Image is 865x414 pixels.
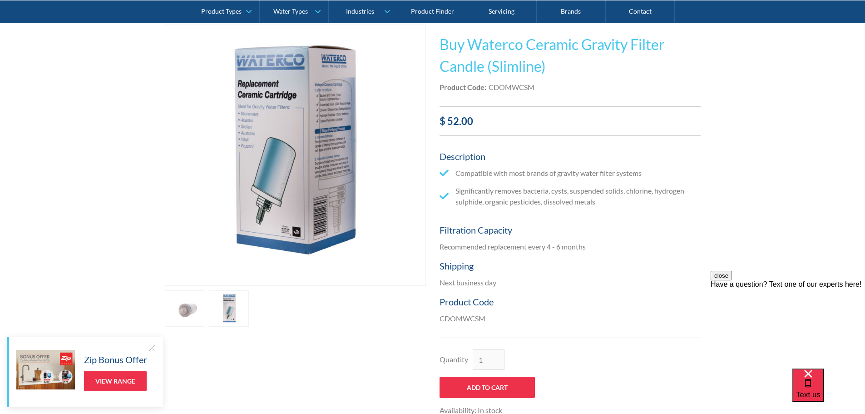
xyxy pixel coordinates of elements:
[440,259,701,273] h5: Shipping
[165,25,426,286] a: open lightbox
[489,82,534,93] div: CDOMWCSM
[792,369,865,414] iframe: podium webchat widget bubble
[440,150,701,163] h5: Description
[346,7,374,15] div: Industries
[16,350,75,389] img: Zip Bonus Offer
[165,25,425,285] img: Waterco Ceramic Gravity Filter Candle (Slimline)
[440,354,468,365] label: Quantity
[440,295,701,309] h5: Product Code
[440,83,486,91] strong: Product Code:
[84,371,147,391] a: View Range
[209,290,249,327] a: open lightbox
[440,313,701,324] p: CDOMWCSM
[440,114,701,129] div: $ 52.00
[711,271,865,380] iframe: podium webchat widget prompt
[440,241,701,252] p: Recommended replacement every 4 - 6 months
[273,7,308,15] div: Water Types
[201,7,242,15] div: Product Types
[84,353,147,366] h5: Zip Bonus Offer
[440,185,701,207] li: Significantly removes bacteria, cysts, suspended solids, chlorine, hydrogen sulphide, organic pes...
[165,290,205,327] a: open lightbox
[440,377,535,398] input: Add to Cart
[440,223,701,237] h5: Filtration Capacity
[440,277,701,288] p: Next business day
[440,168,701,179] li: Compatible with most brands of gravity water filter systems
[440,34,701,77] h1: Buy Waterco Ceramic Gravity Filter Candle (Slimline)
